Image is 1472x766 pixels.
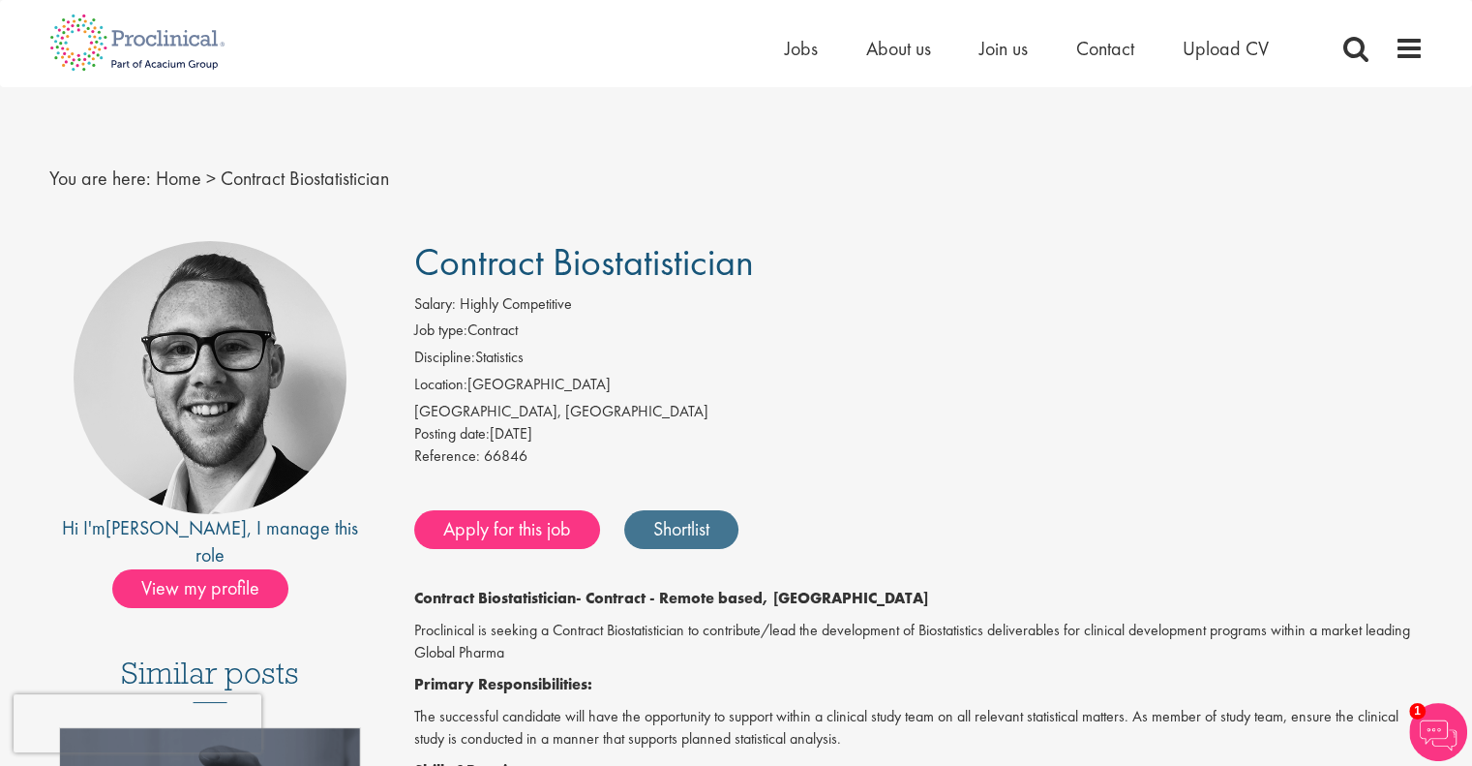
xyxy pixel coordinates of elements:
[105,515,247,540] a: [PERSON_NAME]
[112,569,288,608] span: View my profile
[112,573,308,598] a: View my profile
[414,401,1424,423] div: [GEOGRAPHIC_DATA], [GEOGRAPHIC_DATA]
[414,620,1424,664] p: Proclinical is seeking a Contract Biostatistician to contribute/lead the development of Biostatis...
[414,706,1424,751] p: The successful candidate will have the opportunity to support within a clinical study team on all...
[979,36,1028,61] a: Join us
[414,674,592,694] strong: Primary Responsibilities:
[156,166,201,191] a: breadcrumb link
[1183,36,1269,61] a: Upload CV
[624,510,738,549] a: Shortlist
[866,36,931,61] a: About us
[414,423,1424,445] div: [DATE]
[49,514,372,569] div: Hi I'm , I manage this role
[460,293,572,314] span: Highly Competitive
[414,374,1424,401] li: [GEOGRAPHIC_DATA]
[74,241,346,514] img: imeage of recruiter George Breen
[576,588,928,608] strong: - Contract - Remote based, [GEOGRAPHIC_DATA]
[1409,703,1426,720] span: 1
[414,510,600,549] a: Apply for this job
[414,374,467,396] label: Location:
[121,657,299,703] h3: Similar posts
[1076,36,1134,61] a: Contact
[414,445,480,468] label: Reference:
[785,36,818,61] a: Jobs
[484,445,527,466] span: 66846
[414,320,467,342] label: Job type:
[14,694,261,752] iframe: reCAPTCHA
[414,293,456,316] label: Salary:
[414,320,1424,347] li: Contract
[414,588,576,608] strong: Contract Biostatistician
[49,166,151,191] span: You are here:
[414,237,754,287] span: Contract Biostatistician
[414,423,490,444] span: Posting date:
[1409,703,1467,761] img: Chatbot
[414,347,1424,374] li: Statistics
[221,166,389,191] span: Contract Biostatistician
[206,166,216,191] span: >
[414,347,475,369] label: Discipline:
